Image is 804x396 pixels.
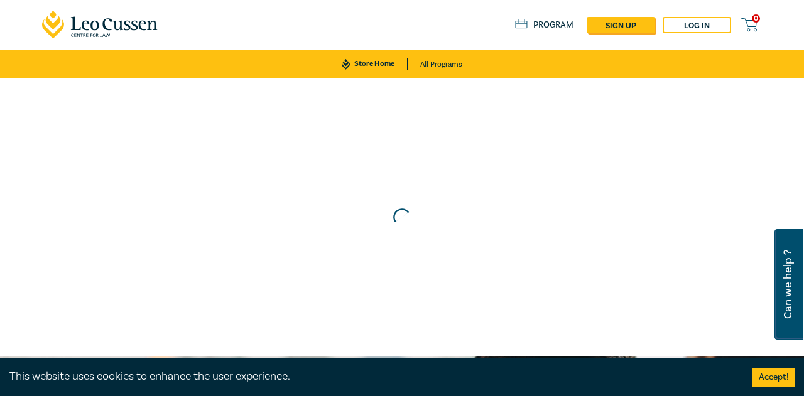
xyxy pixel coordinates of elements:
[420,50,462,78] a: All Programs
[587,17,655,33] a: sign up
[9,368,734,385] div: This website uses cookies to enhance the user experience.
[342,58,408,70] a: Store Home
[752,14,760,23] span: 0
[752,368,795,387] button: Accept cookies
[515,19,573,31] a: Program
[663,17,731,33] a: Log in
[782,237,794,332] span: Can we help ?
